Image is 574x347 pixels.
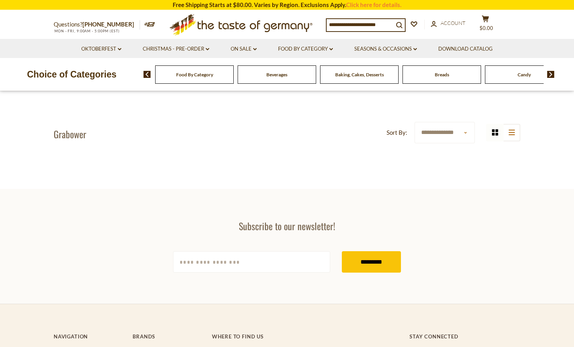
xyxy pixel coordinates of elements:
a: Food By Category [278,45,333,53]
a: Download Catalog [438,45,493,53]
h4: Brands [133,333,204,340]
h3: Subscribe to our newsletter! [173,220,401,232]
a: Account [431,19,465,28]
h4: Where to find us [212,333,378,340]
h4: Stay Connected [409,333,520,340]
span: $0.00 [479,25,493,31]
a: Oktoberfest [81,45,121,53]
a: Breads [435,72,449,78]
p: Questions? [54,19,140,30]
a: Candy [518,72,531,78]
a: [PHONE_NUMBER] [82,21,134,28]
a: Beverages [266,72,287,78]
label: Sort By: [387,128,407,137]
a: Baking, Cakes, Desserts [335,72,384,78]
img: next arrow [547,71,555,78]
a: Click here for details. [346,1,401,8]
h4: Navigation [54,333,125,340]
a: Food By Category [176,72,213,78]
span: MON - FRI, 9:00AM - 5:00PM (EST) [54,29,120,33]
span: Account [441,20,465,26]
a: Seasons & Occasions [354,45,417,53]
a: Christmas - PRE-ORDER [143,45,209,53]
img: previous arrow [143,71,151,78]
h1: Grabower [54,128,86,140]
a: On Sale [231,45,257,53]
button: $0.00 [474,15,497,35]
